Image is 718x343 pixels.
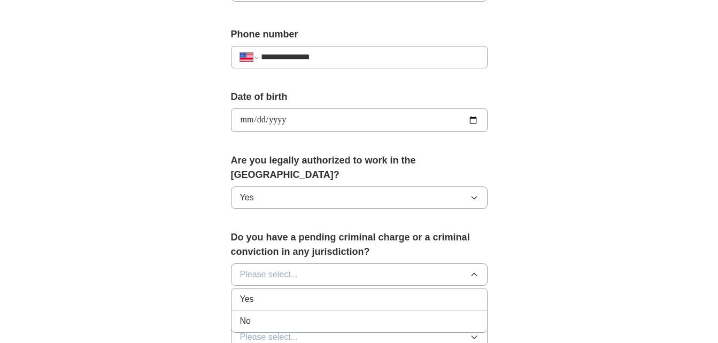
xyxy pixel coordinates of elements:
span: Yes [240,191,254,204]
label: Are you legally authorized to work in the [GEOGRAPHIC_DATA]? [231,153,488,182]
button: Please select... [231,263,488,286]
span: Yes [240,293,254,306]
label: Date of birth [231,90,488,104]
span: Please select... [240,268,298,281]
label: Phone number [231,27,488,42]
button: Yes [231,186,488,209]
span: No [240,315,251,328]
label: Do you have a pending criminal charge or a criminal conviction in any jurisdiction? [231,230,488,259]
